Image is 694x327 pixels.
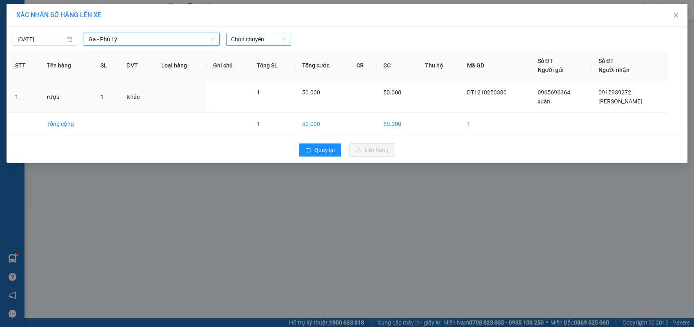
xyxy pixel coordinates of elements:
[305,147,311,154] span: rollback
[314,146,335,155] span: Quay lại
[250,113,296,135] td: 1
[40,113,94,135] td: Tổng cộng
[302,89,320,96] span: 50.000
[89,33,215,45] span: Ga - Phủ Lý
[9,50,40,81] th: STT
[598,58,614,64] span: Số ĐT
[231,33,286,45] span: Chọn chuyến
[100,94,104,100] span: 1
[467,89,507,96] span: DT1210250380
[296,50,349,81] th: Tổng cước
[7,7,73,33] strong: CÔNG TY TNHH DỊCH VỤ DU LỊCH THỜI ĐẠI
[383,89,401,96] span: 50.000
[538,67,564,73] span: Người gửi
[250,50,296,81] th: Tổng SL
[350,50,377,81] th: CR
[296,113,349,135] td: 50.000
[598,89,631,96] span: 0915939272
[377,50,418,81] th: CC
[299,143,341,157] button: rollbackQuay lại
[673,12,679,18] span: close
[598,67,629,73] span: Người nhận
[418,50,460,81] th: Thu hộ
[665,4,687,27] button: Close
[538,58,553,64] span: Số ĐT
[210,37,215,42] span: down
[598,98,642,105] span: [PERSON_NAME]
[120,81,155,113] td: Khác
[460,113,531,135] td: 1
[40,81,94,113] td: rượu
[18,35,65,44] input: 12/10/2025
[77,55,125,63] span: DT1210250380
[207,50,250,81] th: Ghi chú
[94,50,120,81] th: SL
[9,81,40,113] td: 1
[460,50,531,81] th: Mã GD
[40,50,94,81] th: Tên hàng
[257,89,260,96] span: 1
[538,98,550,105] span: xuân
[5,35,76,64] span: Chuyển phát nhanh: [GEOGRAPHIC_DATA] - [GEOGRAPHIC_DATA]
[16,11,101,19] span: XÁC NHẬN SỐ HÀNG LÊN XE
[3,29,4,71] img: logo
[155,50,207,81] th: Loại hàng
[538,89,570,96] span: 0965696364
[349,143,395,157] button: uploadLên hàng
[377,113,418,135] td: 50.000
[120,50,155,81] th: ĐVT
